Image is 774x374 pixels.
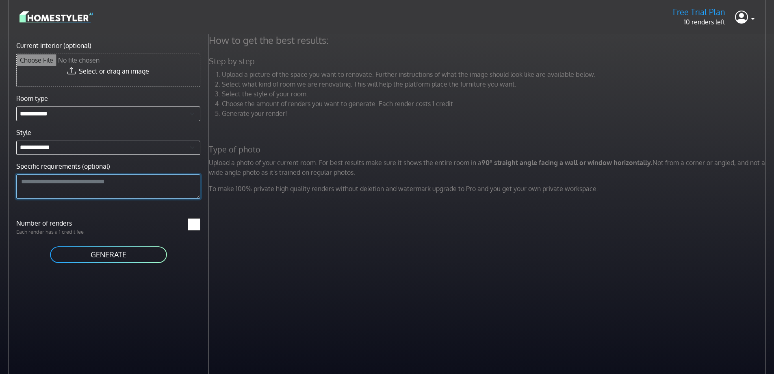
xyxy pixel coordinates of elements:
[16,161,110,171] label: Specific requirements (optional)
[49,246,168,264] button: GENERATE
[222,109,768,118] li: Generate your render!
[204,144,773,154] h5: Type of photo
[11,228,108,236] p: Each render has a 1 credit fee
[20,10,93,24] img: logo-3de290ba35641baa71223ecac5eacb59cb85b4c7fdf211dc9aaecaaee71ea2f8.svg
[16,93,48,103] label: Room type
[222,99,768,109] li: Choose the amount of renders you want to generate. Each render costs 1 credit.
[204,158,773,177] p: Upload a photo of your current room. For best results make sure it shows the entire room in a Not...
[16,128,31,137] label: Style
[204,184,773,194] p: To make 100% private high quality renders without deletion and watermark upgrade to Pro and you g...
[204,56,773,66] h5: Step by step
[204,34,773,46] h4: How to get the best results:
[16,41,91,50] label: Current interior (optional)
[222,70,768,79] li: Upload a picture of the space you want to renovate. Further instructions of what the image should...
[222,89,768,99] li: Select the style of your room.
[673,7,725,17] h5: Free Trial Plan
[11,218,108,228] label: Number of renders
[222,79,768,89] li: Select what kind of room we are renovating. This will help the platform place the furniture you w...
[673,17,725,27] p: 10 renders left
[481,159,653,167] strong: 90° straight angle facing a wall or window horizontally.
